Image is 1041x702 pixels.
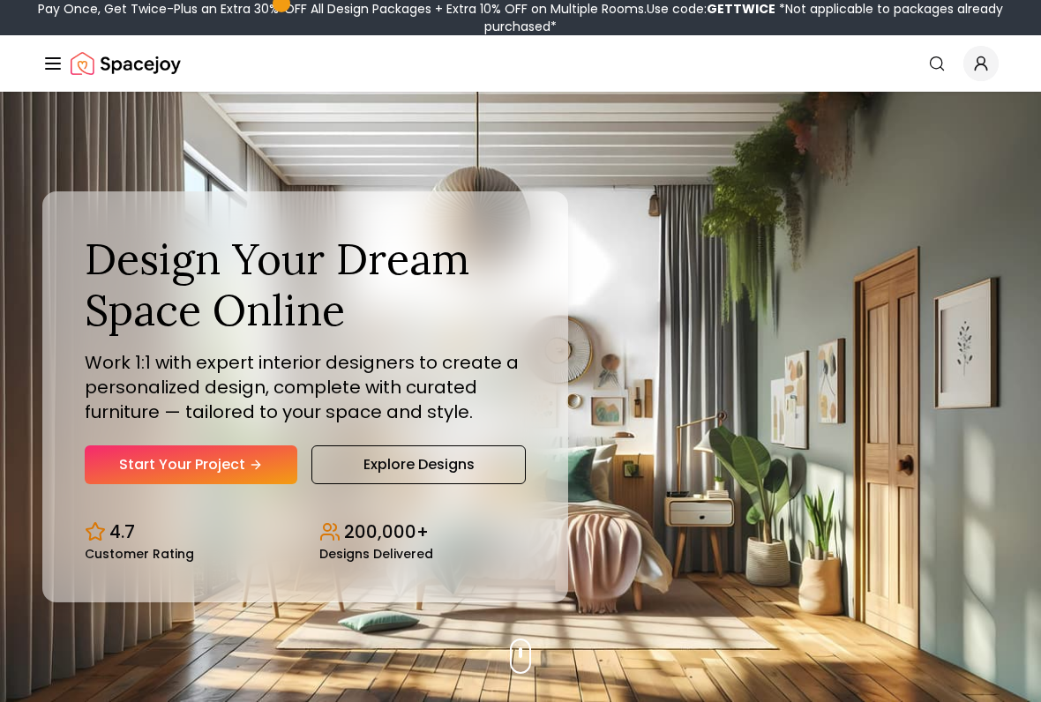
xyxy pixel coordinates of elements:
[71,46,181,81] a: Spacejoy
[85,350,526,424] p: Work 1:1 with expert interior designers to create a personalized design, complete with curated fu...
[311,445,526,484] a: Explore Designs
[344,519,429,544] p: 200,000+
[109,519,135,544] p: 4.7
[85,548,194,560] small: Customer Rating
[85,445,297,484] a: Start Your Project
[42,35,999,92] nav: Global
[85,234,526,335] h1: Design Your Dream Space Online
[71,46,181,81] img: Spacejoy Logo
[85,505,526,560] div: Design stats
[319,548,433,560] small: Designs Delivered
